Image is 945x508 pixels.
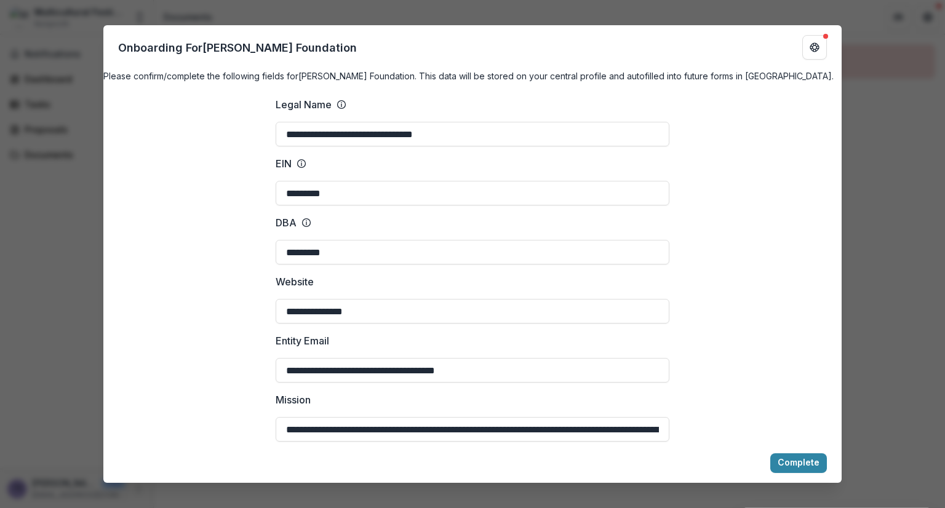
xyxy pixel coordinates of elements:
p: Entity Email [276,333,329,348]
h4: Please confirm/complete the following fields for [PERSON_NAME] Foundation . This data will be sto... [103,69,842,82]
p: Legal Name [276,97,332,112]
button: Complete [770,453,827,473]
p: Onboarding For [PERSON_NAME] Foundation [118,39,357,56]
p: DBA [276,215,297,230]
button: Get Help [802,35,827,60]
p: Website [276,274,314,289]
p: Mission [276,392,311,407]
p: EIN [276,156,292,171]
